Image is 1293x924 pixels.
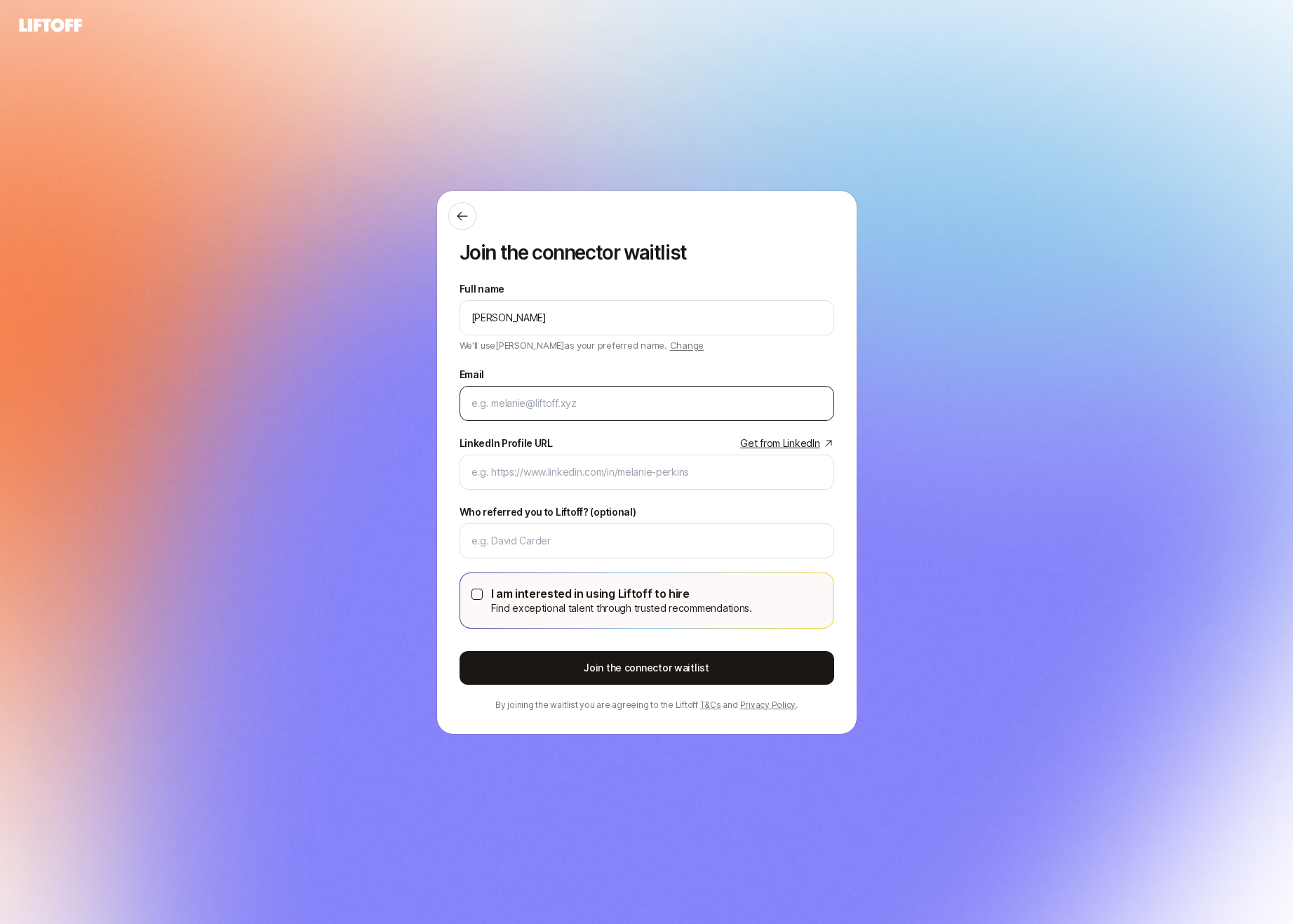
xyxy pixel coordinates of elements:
[740,435,833,452] a: Get from LinkedIn
[471,395,822,412] input: e.g. melanie@liftoff.xyz
[460,366,485,383] label: Email
[471,589,483,600] button: I am interested in using Liftoff to hireFind exceptional talent through trusted recommendations.
[471,309,822,326] input: e.g. Melanie Perkins
[471,533,822,549] input: e.g. David Carder
[460,281,504,297] label: Full name
[670,340,704,351] span: Change
[700,699,721,710] a: T&Cs
[460,651,834,685] button: Join the connector waitlist
[460,504,636,521] label: Who referred you to Liftoff? (optional)
[460,435,553,452] div: LinkedIn Profile URL
[460,241,834,264] p: Join the connector waitlist
[460,335,704,352] p: We'll use [PERSON_NAME] as your preferred name.
[460,699,834,711] p: By joining the waitlist you are agreeing to the Liftoff and .
[471,464,822,481] input: e.g. https://www.linkedin.com/in/melanie-perkins
[491,600,752,617] p: Find exceptional talent through trusted recommendations.
[740,699,796,710] a: Privacy Policy
[491,584,752,603] p: I am interested in using Liftoff to hire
